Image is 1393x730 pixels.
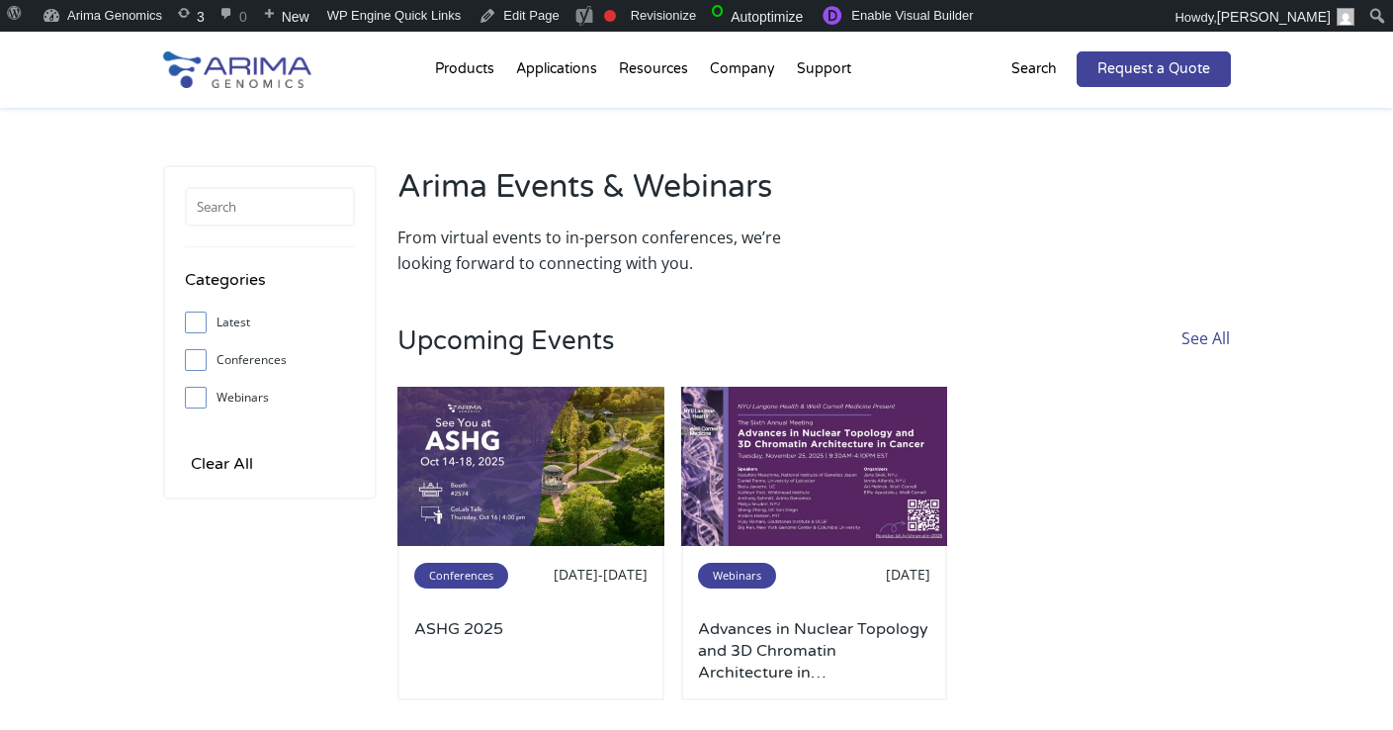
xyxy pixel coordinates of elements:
input: Clear All [185,450,259,478]
label: Webinars [185,383,355,412]
div: Needs improvement [604,10,616,22]
img: NYU-X-Post-No-Agenda-500x300.jpg [681,387,948,547]
img: ashg-2025-500x300.jpg [397,387,664,547]
a: See All [1181,325,1230,387]
span: [DATE] [886,565,930,584]
input: Search [185,187,355,227]
a: ASHG 2025 [414,618,648,684]
a: Request a Quote [1077,51,1231,87]
span: Conferences [414,563,508,589]
h4: Categories [185,267,355,308]
h3: Upcoming Events [397,325,614,387]
label: Conferences [185,345,355,375]
span: [DATE]-[DATE] [554,565,648,584]
p: From virtual events to in-person conferences, we’re looking forward to connecting with you. [397,225,804,276]
label: Latest [185,308,355,337]
span: Webinars [698,563,776,589]
p: Search [1011,56,1057,82]
a: Advances in Nuclear Topology and 3D Chromatin Architecture in [MEDICAL_DATA] [698,618,931,684]
span: [PERSON_NAME] [1217,9,1331,25]
img: Arima-Genomics-logo [163,51,311,88]
h2: Arima Events & Webinars [397,165,804,225]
